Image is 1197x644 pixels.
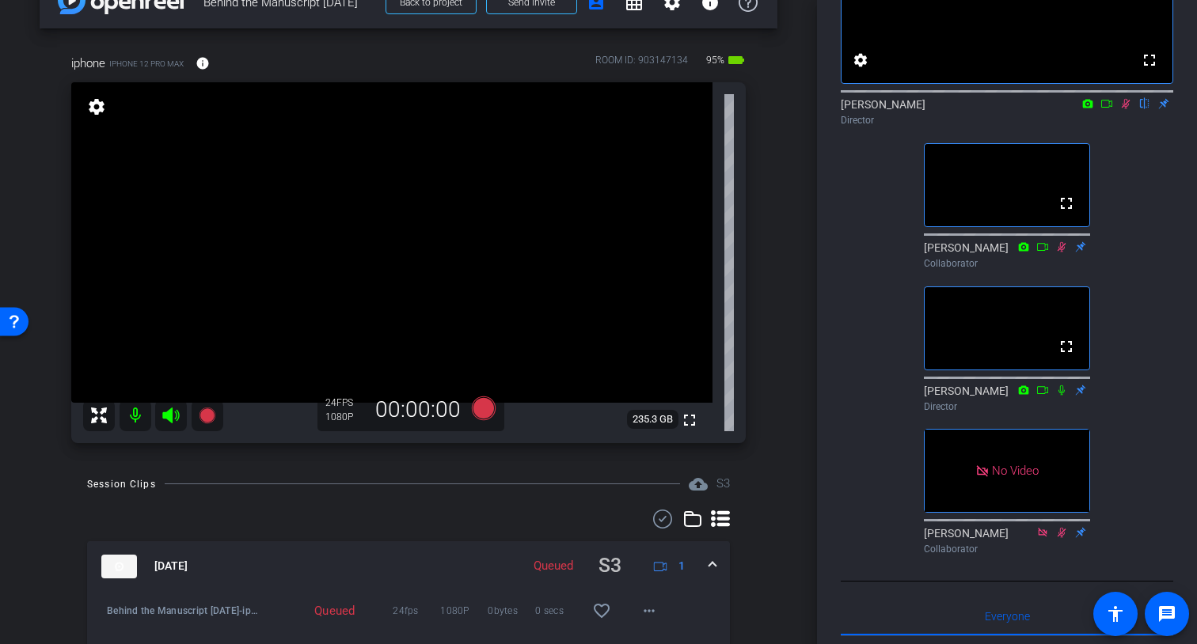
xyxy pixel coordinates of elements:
span: No Video [992,464,1039,478]
mat-icon: accessibility [1106,604,1125,623]
mat-icon: info [196,56,210,70]
div: [PERSON_NAME] [841,97,1173,127]
div: Queued [306,603,346,619]
mat-icon: cloud_upload [689,475,708,494]
mat-icon: battery_std [727,51,746,70]
img: thumb-nail [101,555,137,578]
mat-icon: fullscreen [1057,194,1076,213]
div: 1080P [325,411,365,423]
span: 0 secs [535,603,583,619]
span: 1 [678,558,685,574]
span: 0bytes [488,603,535,619]
span: Everyone [985,611,1030,622]
div: Director [841,113,1173,127]
span: iPhone 12 Pro Max [109,58,184,70]
div: Collaborator [924,542,1090,556]
div: Session Clips [87,476,156,492]
span: Destinations for your clips [689,475,708,494]
span: 235.3 GB [627,410,678,429]
span: Behind the Manuscript [DATE]-iphone-2025-09-03-11-28-13-062-0 [107,603,260,619]
div: [PERSON_NAME] [924,383,1090,414]
mat-icon: flip [1135,96,1154,110]
mat-icon: message [1157,604,1176,623]
h2: S3 [716,475,730,493]
mat-expansion-panel-header: thumb-nail[DATE]QueuedS31 [87,541,730,592]
mat-icon: fullscreen [1140,51,1159,70]
span: iphone [71,55,105,72]
div: 00:00:00 [365,396,471,423]
mat-icon: fullscreen [680,411,699,430]
div: Director [924,400,1090,414]
div: [PERSON_NAME] [924,525,1090,556]
span: 24fps [393,603,440,619]
span: 95% [704,47,727,73]
div: S3 [598,551,621,581]
div: [PERSON_NAME] [924,240,1090,271]
mat-icon: fullscreen [1057,337,1076,356]
div: Collaborator [924,256,1090,271]
span: 1080P [440,603,488,619]
div: ROOM ID: 903147134 [595,53,688,76]
mat-icon: settings [85,97,108,116]
div: Session clips [716,475,730,493]
mat-icon: more_horiz [640,601,659,620]
mat-icon: favorite_border [592,601,611,620]
div: Queued [526,557,581,575]
span: FPS [336,397,353,408]
mat-icon: settings [851,51,870,70]
div: 24 [325,396,365,409]
span: [DATE] [154,558,188,574]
